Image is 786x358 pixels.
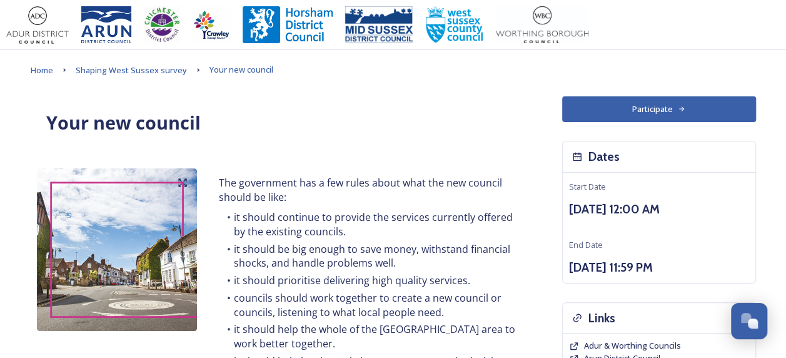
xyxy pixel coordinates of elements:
[209,64,273,75] span: Your new council
[76,63,187,78] a: Shaping West Sussex survey
[588,148,620,166] h3: Dates
[81,6,131,44] img: Arun%20District%20Council%20logo%20blue%20CMYK.jpg
[46,110,201,135] strong: Your new council
[76,64,187,76] span: Shaping West Sussex survey
[144,6,180,44] img: CDC%20Logo%20-%20you%20may%20have%20a%20better%20version.jpg
[31,63,53,78] a: Home
[243,6,333,44] img: Horsham%20DC%20Logo.jpg
[496,6,588,44] img: Worthing_Adur%20%281%29.jpg
[219,322,521,350] li: it should help the whole of the [GEOGRAPHIC_DATA] area to work better together.
[731,303,767,339] button: Open Chat
[219,242,521,270] li: it should be big enough to save money, withstand financial shocks, and handle problems well.
[219,274,521,288] li: it should prioritise delivering high quality services.
[588,309,615,327] h3: Links
[569,181,606,192] span: Start Date
[219,291,521,319] li: councils should work together to create a new council or councils, listening to what local people...
[219,210,521,238] li: it should continue to provide the services currently offered by the existing councils.
[569,200,749,218] h3: [DATE] 12:00 AM
[6,6,69,44] img: Adur%20logo%20%281%29.jpeg
[562,96,756,122] button: Participate
[31,64,53,76] span: Home
[193,6,230,44] img: Crawley%20BC%20logo.jpg
[584,340,681,352] a: Adur & Worthing Councils
[425,6,484,44] img: WSCCPos-Spot-25mm.jpg
[569,258,749,277] h3: [DATE] 11:59 PM
[219,176,521,204] p: The government has a few rules about what the new council should be like:
[569,239,603,250] span: End Date
[345,6,413,44] img: 150ppimsdc%20logo%20blue.png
